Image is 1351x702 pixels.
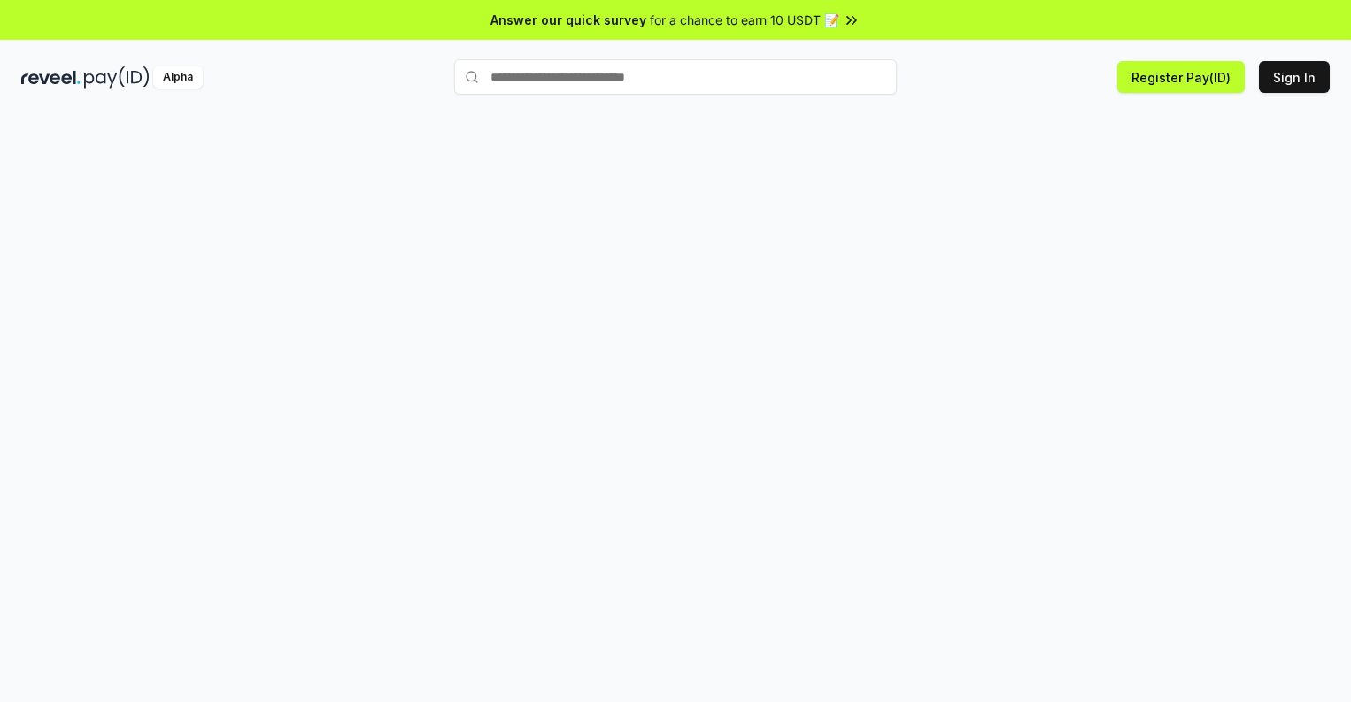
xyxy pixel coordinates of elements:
[84,66,150,89] img: pay_id
[21,66,81,89] img: reveel_dark
[650,11,839,29] span: for a chance to earn 10 USDT 📝
[1117,61,1245,93] button: Register Pay(ID)
[490,11,646,29] span: Answer our quick survey
[1259,61,1330,93] button: Sign In
[153,66,203,89] div: Alpha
